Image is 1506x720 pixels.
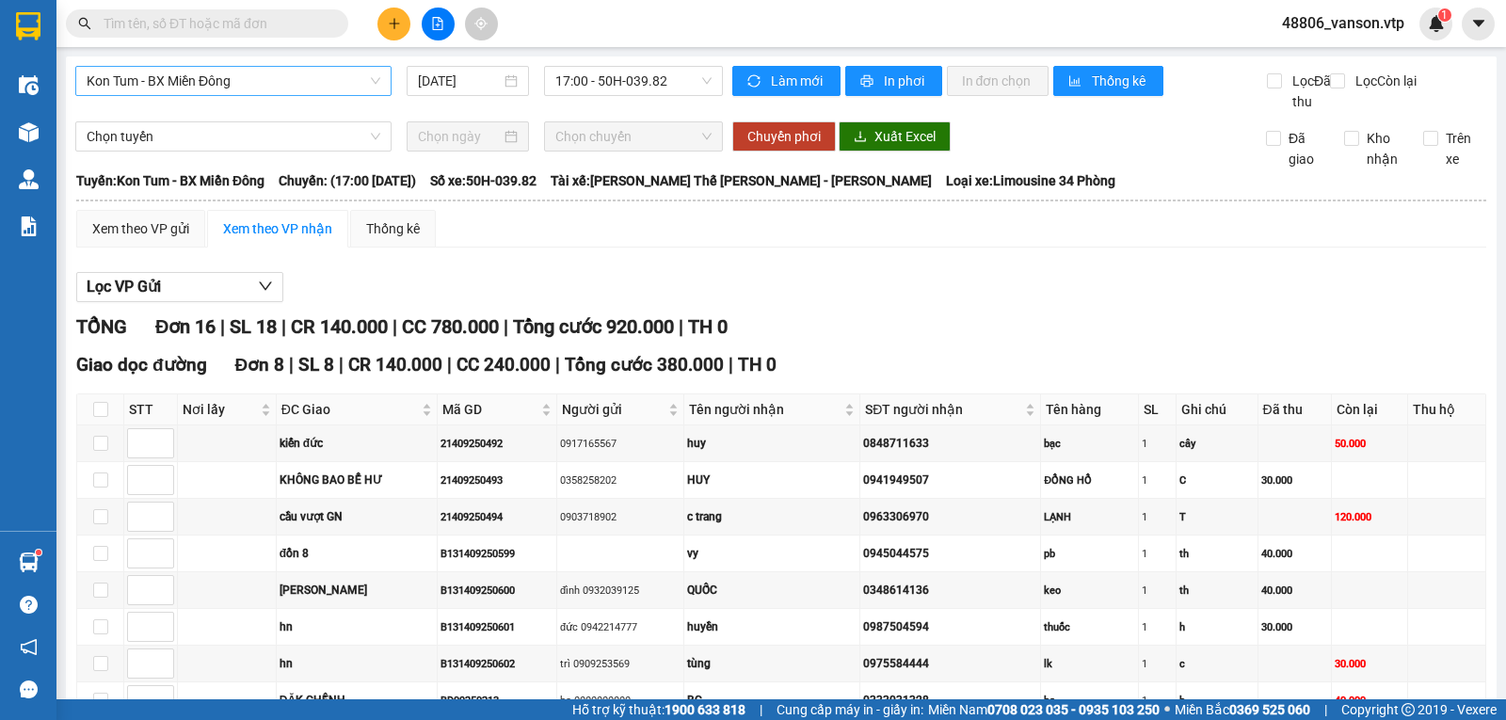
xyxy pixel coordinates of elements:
div: ĐỒNG HỒ [1044,472,1134,488]
button: In đơn chọn [947,66,1049,96]
div: HUY [687,472,857,489]
div: b [1179,693,1255,709]
span: Đã giao [1281,128,1330,169]
input: Tìm tên, số ĐT hoặc mã đơn [104,13,326,34]
div: B131409250602 [441,656,553,672]
td: B131409250599 [438,536,557,572]
span: Miền Bắc [1175,699,1310,720]
span: download [854,130,867,145]
td: 21409250494 [438,499,557,536]
span: | [339,354,344,376]
button: plus [377,8,410,40]
div: 30.000 [1335,656,1404,672]
div: pb [1044,546,1134,562]
span: message [20,680,38,698]
td: 21409250492 [438,425,557,462]
div: keo [1044,583,1134,599]
div: [PERSON_NAME] [280,582,434,600]
div: 1 [1142,546,1173,562]
span: SĐT người nhận [865,399,1021,420]
div: BC [687,692,857,710]
div: vy [687,545,857,563]
div: hn [280,618,434,636]
div: B131409250599 [441,546,553,562]
span: PV [PERSON_NAME] [189,132,262,152]
button: aim [465,8,498,40]
td: 0941949507 [860,462,1041,499]
div: QUỐC [687,582,857,600]
th: Thu hộ [1408,394,1486,425]
td: B131409250600 [438,572,557,609]
strong: 1900 633 818 [665,702,745,717]
div: 0963306970 [863,508,1037,526]
div: 120.000 [1335,509,1404,525]
div: 0903718902 [560,509,681,525]
span: | [289,354,294,376]
span: Chuyến: (17:00 [DATE]) [279,170,416,191]
span: notification [20,638,38,656]
div: KHÔNG BAO BỂ HƯ [280,472,434,489]
span: In phơi [884,71,927,91]
span: Nơi nhận: [144,131,174,158]
img: logo-vxr [16,12,40,40]
div: huy [687,435,857,453]
th: Ghi chú [1177,394,1258,425]
div: 1 [1142,619,1173,635]
img: warehouse-icon [19,552,39,572]
span: Tài xế: [PERSON_NAME] Thế [PERSON_NAME] - [PERSON_NAME] [551,170,932,191]
td: huyền [684,609,861,646]
button: syncLàm mới [732,66,841,96]
span: Giao dọc đường [76,354,207,376]
span: Lọc VP Gửi [87,275,161,298]
div: th [1179,583,1255,599]
div: B131409250601 [441,619,553,635]
span: Hỗ trợ kỹ thuật: [572,699,745,720]
span: SL 8 [298,354,334,376]
strong: 0708 023 035 - 0935 103 250 [987,702,1160,717]
span: question-circle [20,596,38,614]
img: solution-icon [19,216,39,236]
div: th [1179,546,1255,562]
div: Xem theo VP nhận [223,218,332,239]
div: 0848711633 [863,435,1037,453]
div: 40.000 [1335,693,1404,709]
div: bc 0000000000 [560,693,681,709]
div: 1 [1142,509,1173,525]
div: 1 [1142,656,1173,672]
span: Xuất Excel [874,126,936,147]
span: Kho nhận [1359,128,1408,169]
strong: 0369 525 060 [1229,702,1310,717]
th: Tên hàng [1041,394,1138,425]
div: bạc [1044,436,1134,452]
span: Mã GD [442,399,537,420]
span: 1 [1441,8,1448,22]
div: B131409250600 [441,583,553,599]
div: 50.000 [1335,436,1404,452]
td: 0963306970 [860,499,1041,536]
button: caret-down [1462,8,1495,40]
span: Lọc Đã thu [1285,71,1334,112]
span: | [447,354,452,376]
div: 40.000 [1261,583,1328,599]
div: thuốc [1044,619,1134,635]
img: warehouse-icon [19,122,39,142]
div: 0333031328 [863,692,1037,710]
span: SL 18 [230,315,277,338]
td: 0333031328 [860,682,1041,719]
td: 0945044575 [860,536,1041,572]
div: 1 [1142,693,1173,709]
span: down [258,279,273,294]
div: đức 0942214777 [560,619,681,635]
span: Đơn 16 [155,315,216,338]
sup: 1 [36,550,41,555]
button: Chuyển phơi [732,121,836,152]
div: h [1179,619,1255,635]
span: B131409250605 [168,71,265,85]
td: huy [684,425,861,462]
button: printerIn phơi [845,66,942,96]
img: logo [19,42,43,89]
span: Số xe: 50H-039.82 [430,170,537,191]
span: TH 0 [688,315,728,338]
div: cây [1179,436,1255,452]
img: icon-new-feature [1428,15,1445,32]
